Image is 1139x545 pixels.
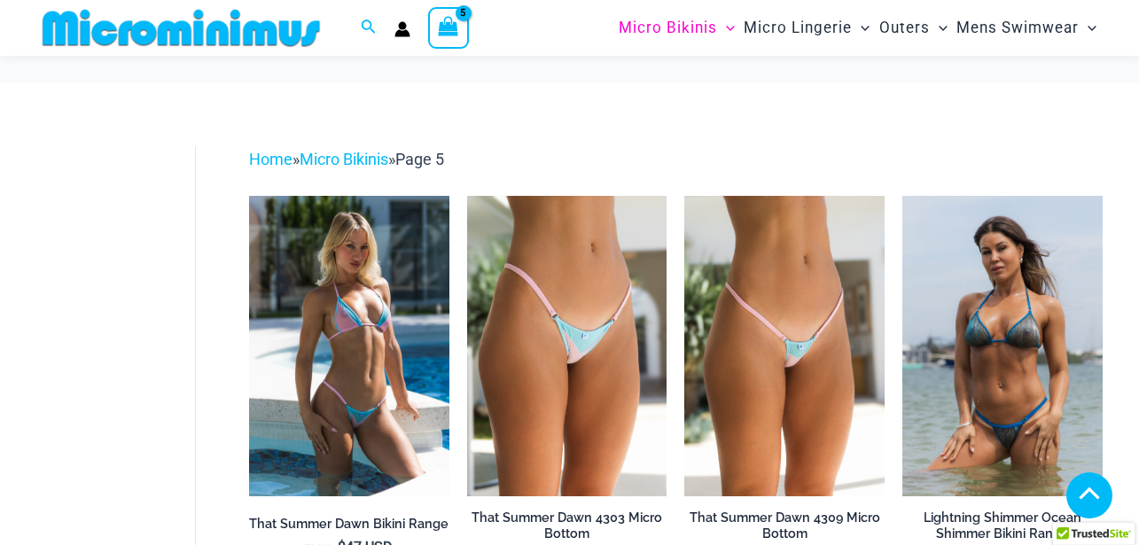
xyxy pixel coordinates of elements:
[852,5,870,51] span: Menu Toggle
[902,196,1103,496] a: Lightning Shimmer Ocean Shimmer 317 Tri Top 469 Thong 07Lightning Shimmer Ocean Shimmer 317 Tri T...
[952,5,1101,51] a: Mens SwimwearMenu ToggleMenu Toggle
[902,196,1103,496] img: Lightning Shimmer Ocean Shimmer 317 Tri Top 469 Thong 07
[684,196,885,496] a: That Summer Dawn 4309 Micro 02That Summer Dawn 4309 Micro 01That Summer Dawn 4309 Micro 01
[395,150,444,168] span: Page 5
[739,5,874,51] a: Micro LingerieMenu ToggleMenu Toggle
[619,5,717,51] span: Micro Bikinis
[467,510,667,542] h2: That Summer Dawn 4303 Micro Bottom
[249,150,293,168] a: Home
[956,5,1079,51] span: Mens Swimwear
[467,196,667,496] a: That Summer Dawn 4303 Micro 01That Summer Dawn 3063 Tri Top 4303 Micro 05That Summer Dawn 3063 Tr...
[684,196,885,496] img: That Summer Dawn 4309 Micro 02
[249,516,449,533] h2: That Summer Dawn Bikini Range
[44,132,204,487] iframe: TrustedSite Certified
[717,5,735,51] span: Menu Toggle
[300,150,388,168] a: Micro Bikinis
[428,7,469,48] a: View Shopping Cart, 5 items
[249,196,449,496] a: That Summer Dawn 3063 Tri Top 4303 Micro 06That Summer Dawn 3063 Tri Top 4309 Micro 04That Summer...
[902,510,1103,542] h2: Lightning Shimmer Ocean Shimmer Bikini Range
[361,17,377,39] a: Search icon link
[684,510,885,542] h2: That Summer Dawn 4309 Micro Bottom
[249,516,449,539] a: That Summer Dawn Bikini Range
[879,5,930,51] span: Outers
[875,5,952,51] a: OutersMenu ToggleMenu Toggle
[1079,5,1096,51] span: Menu Toggle
[394,21,410,37] a: Account icon link
[35,8,327,48] img: MM SHOP LOGO FLAT
[614,5,739,51] a: Micro BikinisMenu ToggleMenu Toggle
[930,5,948,51] span: Menu Toggle
[249,196,449,496] img: That Summer Dawn 3063 Tri Top 4303 Micro 06
[612,3,1104,53] nav: Site Navigation
[467,196,667,496] img: That Summer Dawn 4303 Micro 01
[744,5,852,51] span: Micro Lingerie
[249,150,444,168] span: » »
